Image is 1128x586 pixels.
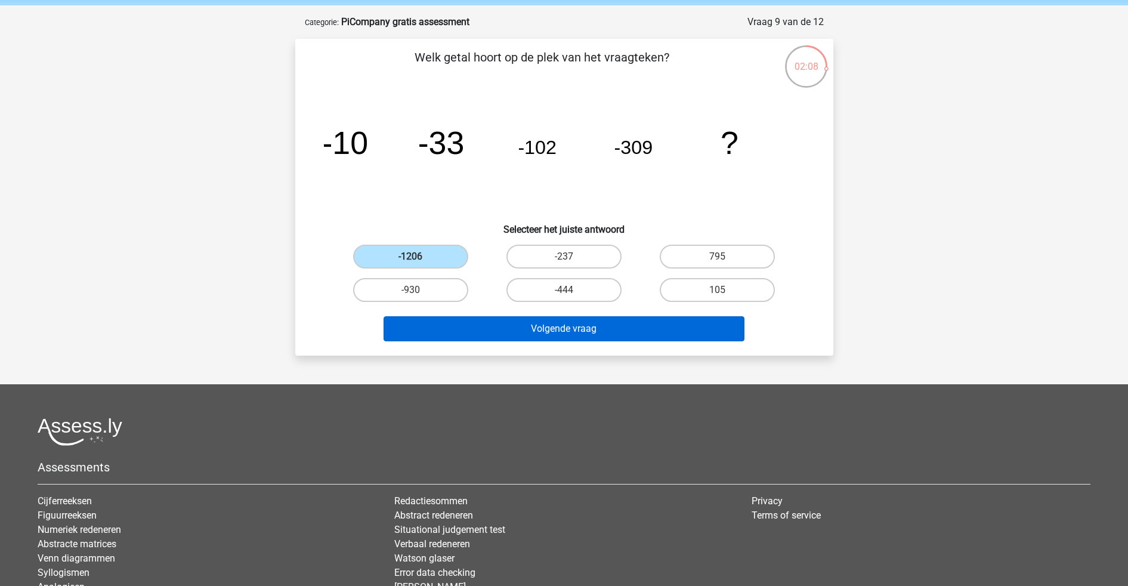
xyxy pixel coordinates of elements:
tspan: -10 [322,125,368,161]
a: Figuurreeksen [38,510,97,521]
div: Vraag 9 van de 12 [747,15,824,29]
img: Assessly logo [38,418,122,446]
a: Syllogismen [38,567,89,578]
tspan: -102 [518,137,557,158]
label: -1206 [353,245,468,269]
a: Cijferreeksen [38,495,92,507]
a: Situational judgement test [394,524,505,535]
a: Venn diagrammen [38,553,115,564]
a: Numeriek redeneren [38,524,121,535]
label: -444 [506,278,622,302]
h6: Selecteer het juiste antwoord [314,214,814,235]
small: Categorie: [305,18,339,27]
label: 105 [660,278,775,302]
a: Terms of service [752,510,821,521]
a: Watson glaser [394,553,455,564]
tspan: ? [721,125,738,161]
strong: PiCompany gratis assessment [341,16,469,27]
a: Error data checking [394,567,475,578]
a: Verbaal redeneren [394,538,470,550]
div: 02:08 [784,44,829,74]
tspan: -33 [418,125,464,161]
a: Redactiesommen [394,495,468,507]
a: Abstracte matrices [38,538,116,550]
p: Welk getal hoort op de plek van het vraagteken? [314,48,769,84]
label: 795 [660,245,775,269]
a: Abstract redeneren [394,510,473,521]
label: -237 [506,245,622,269]
tspan: -309 [614,137,653,158]
a: Privacy [752,495,783,507]
label: -930 [353,278,468,302]
h5: Assessments [38,460,1090,474]
button: Volgende vraag [384,316,744,341]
